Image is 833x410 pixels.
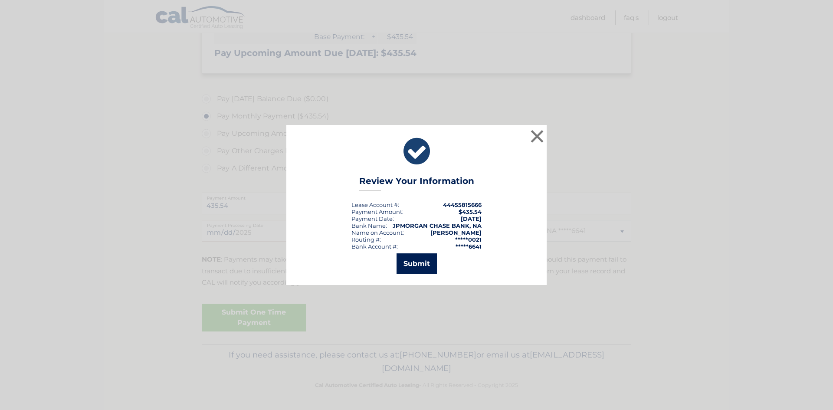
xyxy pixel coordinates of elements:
div: : [351,215,394,222]
div: Bank Name: [351,222,387,229]
div: Lease Account #: [351,201,399,208]
div: Payment Amount: [351,208,403,215]
span: [DATE] [461,215,482,222]
div: Name on Account: [351,229,404,236]
strong: [PERSON_NAME] [430,229,482,236]
h3: Review Your Information [359,176,474,191]
span: $435.54 [459,208,482,215]
div: Bank Account #: [351,243,398,250]
div: Routing #: [351,236,381,243]
strong: JPMORGAN CHASE BANK, NA [393,222,482,229]
span: Payment Date [351,215,393,222]
button: Submit [397,253,437,274]
button: × [528,128,546,145]
strong: 44455815666 [443,201,482,208]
